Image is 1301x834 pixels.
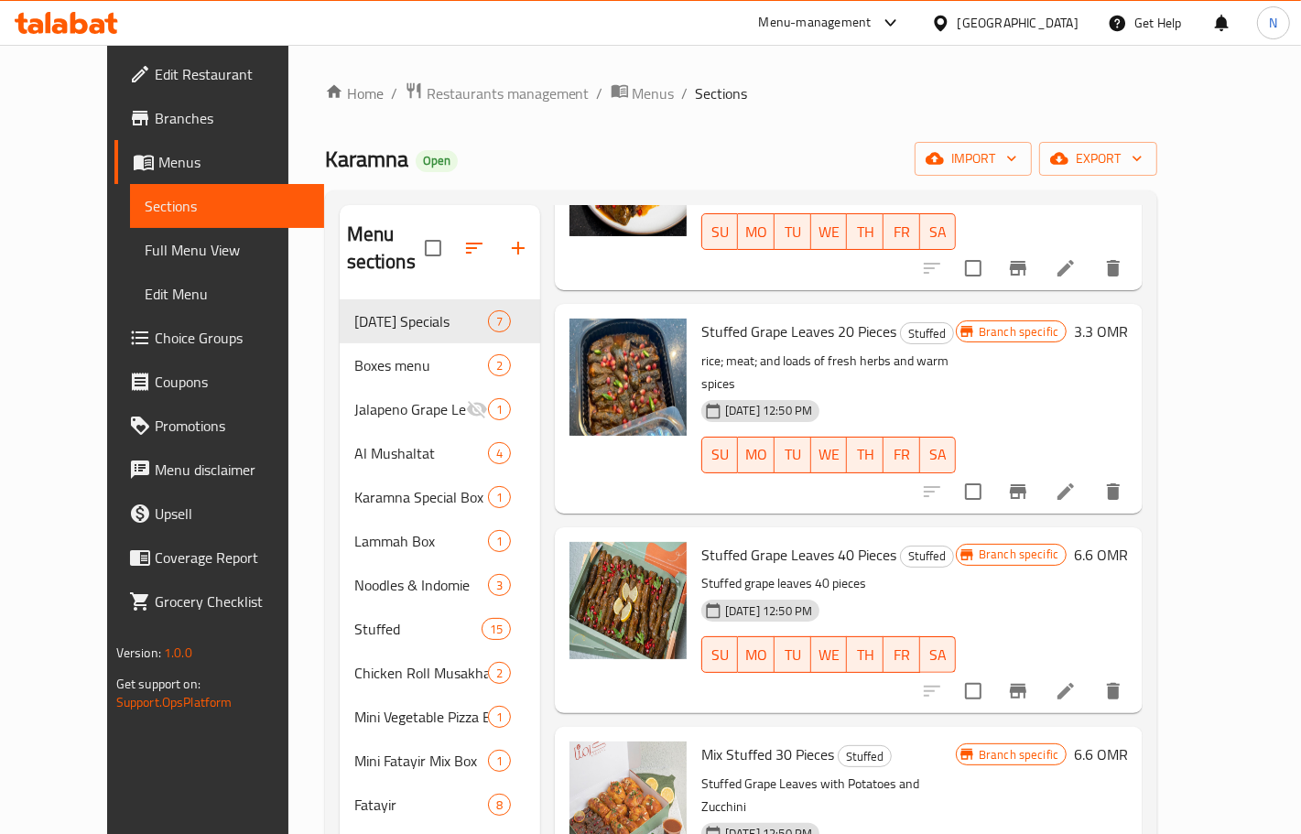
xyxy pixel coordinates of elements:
[155,415,309,437] span: Promotions
[1091,470,1135,514] button: delete
[116,672,201,696] span: Get support on:
[354,398,466,420] div: Jalapeno Grape Leave Rissoto
[597,82,603,104] li: /
[488,354,511,376] div: items
[701,541,896,569] span: Stuffed Grape Leaves 40 Pieces
[354,442,488,464] span: Al Mushaltat
[489,753,510,770] span: 1
[954,672,992,710] span: Select to update
[489,489,510,506] span: 1
[340,651,540,695] div: Chicken Roll Musakhan2
[633,82,675,104] span: Menus
[759,12,872,34] div: Menu-management
[782,441,804,468] span: TU
[354,530,488,552] div: Lammah Box
[1055,257,1077,279] a: Edit menu item
[354,310,488,332] span: [DATE] Specials
[155,459,309,481] span: Menu disclaimer
[775,213,811,250] button: TU
[710,642,731,668] span: SU
[915,142,1032,176] button: import
[811,213,848,250] button: WE
[130,228,324,272] a: Full Menu View
[488,442,511,464] div: items
[701,437,738,473] button: SU
[701,572,956,595] p: Stuffed grape leaves 40 pieces
[416,150,458,172] div: Open
[155,63,309,85] span: Edit Restaurant
[489,313,510,330] span: 7
[488,662,511,684] div: items
[696,82,748,104] span: Sections
[927,441,949,468] span: SA
[569,542,687,659] img: Stuffed Grape Leaves 40 Pieces
[114,52,324,96] a: Edit Restaurant
[354,750,488,772] span: Mini Fatayir Mix Box
[811,636,848,673] button: WE
[901,546,953,567] span: Stuffed
[782,219,804,245] span: TU
[611,81,675,105] a: Menus
[1091,669,1135,713] button: delete
[1055,481,1077,503] a: Edit menu item
[738,636,775,673] button: MO
[145,195,309,217] span: Sections
[488,574,511,596] div: items
[900,546,954,568] div: Stuffed
[482,618,511,640] div: items
[488,530,511,552] div: items
[782,642,804,668] span: TU
[489,709,510,726] span: 1
[489,796,510,814] span: 8
[155,503,309,525] span: Upsell
[114,360,324,404] a: Coupons
[701,213,738,250] button: SU
[927,219,949,245] span: SA
[847,213,884,250] button: TH
[1074,742,1128,767] h6: 6.6 OMR
[488,486,511,508] div: items
[819,642,840,668] span: WE
[710,219,731,245] span: SU
[847,437,884,473] button: TH
[354,354,488,376] span: Boxes menu
[738,437,775,473] button: MO
[155,547,309,569] span: Coverage Report
[347,221,425,276] h2: Menu sections
[718,402,819,419] span: [DATE] 12:50 PM
[854,642,876,668] span: TH
[900,322,954,344] div: Stuffed
[839,746,891,767] span: Stuffed
[116,641,161,665] span: Version:
[145,239,309,261] span: Full Menu View
[954,472,992,511] span: Select to update
[391,82,397,104] li: /
[354,706,488,728] div: Mini Vegetable Pizza Box
[354,794,488,816] span: Fatayir
[891,219,913,245] span: FR
[114,536,324,579] a: Coverage Report
[847,636,884,673] button: TH
[488,794,511,816] div: items
[325,82,384,104] a: Home
[340,519,540,563] div: Lammah Box1
[340,343,540,387] div: Boxes menu2
[1039,142,1157,176] button: export
[114,96,324,140] a: Branches
[452,226,496,270] span: Sort sections
[340,695,540,739] div: Mini Vegetable Pizza Box1
[489,577,510,594] span: 3
[130,184,324,228] a: Sections
[1074,542,1128,568] h6: 6.6 OMR
[325,138,408,179] span: Karamna
[811,437,848,473] button: WE
[929,147,1017,170] span: import
[927,642,949,668] span: SA
[488,310,511,332] div: items
[116,690,233,714] a: Support.OpsPlatform
[489,665,510,682] span: 2
[901,323,953,344] span: Stuffed
[489,401,510,418] span: 1
[1091,246,1135,290] button: delete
